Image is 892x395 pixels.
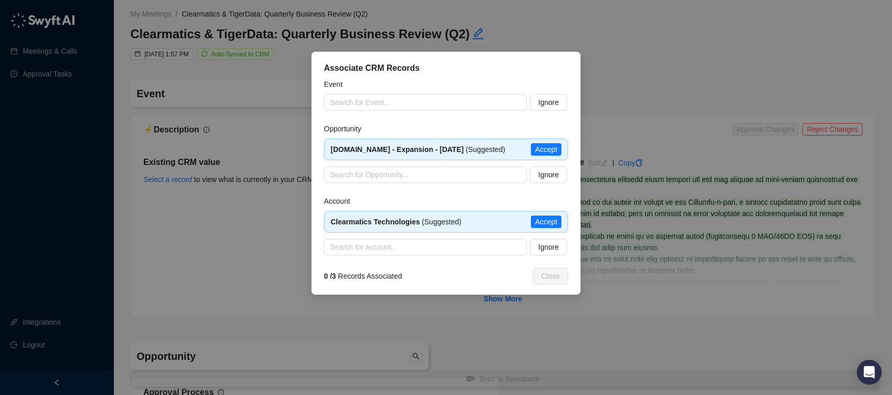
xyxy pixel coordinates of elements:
[530,239,567,255] button: Ignore
[331,145,505,154] span: (Suggested)
[538,241,559,253] span: Ignore
[530,166,567,183] button: Ignore
[533,268,568,284] button: Close
[538,169,559,180] span: Ignore
[535,144,557,155] span: Accept
[331,218,462,226] span: (Suggested)
[331,145,464,154] strong: [DOMAIN_NAME] - Expansion - [DATE]
[531,216,561,228] button: Accept
[538,97,559,108] span: Ignore
[324,123,368,134] label: Opportunity
[324,79,350,90] label: Event
[535,216,557,227] span: Accept
[331,218,420,226] strong: Clearmatics Technologies
[324,62,568,74] div: Associate CRM Records
[531,143,561,156] button: Accept
[324,195,357,207] label: Account
[324,270,402,282] span: Records Associated
[324,272,336,280] strong: 0 / 3
[530,94,567,111] button: Ignore
[857,360,882,385] div: Open Intercom Messenger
